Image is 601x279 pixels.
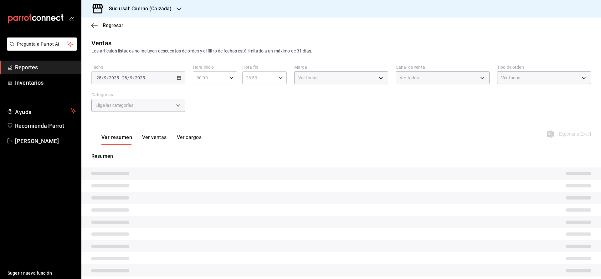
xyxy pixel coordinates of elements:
span: / [107,75,109,80]
div: Los artículos listados no incluyen descuentos de orden y el filtro de fechas está limitado a un m... [91,48,591,54]
button: Pregunta a Parrot AI [7,37,77,51]
label: Categorías [91,92,185,97]
h3: Sucursal: Cuerno (Calzada) [104,5,172,12]
span: / [102,75,104,80]
span: [PERSON_NAME] [15,137,76,145]
a: Pregunta a Parrot AI [4,45,77,52]
div: navigation tabs [101,134,202,145]
label: Marca [294,65,388,69]
span: Ver todos [501,75,520,81]
input: ---- [135,75,145,80]
span: / [133,75,135,80]
p: Resumen [91,152,591,160]
input: -- [96,75,102,80]
button: Ver ventas [142,134,167,145]
label: Tipo de orden [497,65,591,69]
label: Fecha [91,65,185,69]
span: Ver todas [298,75,317,81]
button: Ver resumen [101,134,132,145]
input: ---- [109,75,119,80]
span: Ver todos [400,75,419,81]
span: Sugerir nueva función [8,270,76,277]
span: Inventarios [15,78,76,87]
button: Regresar [91,22,123,28]
label: Hora inicio [193,65,237,69]
input: -- [130,75,133,80]
button: open_drawer_menu [69,16,74,21]
span: Recomienda Parrot [15,122,76,130]
span: - [120,75,121,80]
span: Regresar [103,22,123,28]
span: Reportes [15,63,76,72]
label: Canal de venta [396,65,490,69]
input: -- [122,75,127,80]
span: Elige las categorías [95,102,134,108]
button: Ver cargos [177,134,202,145]
label: Hora fin [242,65,287,69]
span: Pregunta a Parrot AI [17,41,67,47]
input: -- [104,75,107,80]
span: Ayuda [15,107,68,115]
span: / [127,75,129,80]
div: Ventas [91,38,111,48]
